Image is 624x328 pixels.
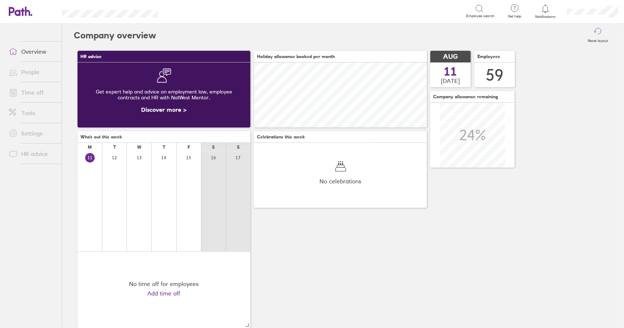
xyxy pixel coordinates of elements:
[257,54,335,59] span: Holiday allowance booked per month
[3,85,62,100] a: Time off
[3,65,62,79] a: People
[88,145,92,150] div: M
[3,146,62,161] a: HR advice
[583,37,612,43] label: Reset layout
[3,44,62,59] a: Overview
[148,290,181,297] a: Add time off
[3,126,62,141] a: Settings
[178,8,196,14] div: Search
[113,145,116,150] div: T
[534,4,557,19] a: Notifications
[3,106,62,120] a: Tools
[433,94,498,99] span: Company allowance remaining
[129,281,199,287] div: No time off for employees
[137,145,141,150] div: W
[188,145,190,150] div: F
[74,24,156,47] h2: Company overview
[141,106,187,113] a: Discover more >
[443,53,458,61] span: AUG
[583,24,612,47] button: Reset layout
[80,134,122,140] span: Who's out this week
[320,178,362,184] span: No celebrations
[257,134,305,140] span: Celebrations this week
[477,54,500,59] span: Employees
[212,145,215,150] div: S
[503,14,526,19] span: Get help
[444,66,457,77] span: 11
[466,14,495,18] span: Employee search
[486,66,504,84] div: 59
[80,54,102,59] span: HR advice
[237,145,239,150] div: S
[83,83,245,106] div: Get expert help and advice on employment law, employee contracts and HR with NatWest Mentor.
[163,145,165,150] div: T
[534,15,557,19] span: Notifications
[441,77,460,84] span: [DATE]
